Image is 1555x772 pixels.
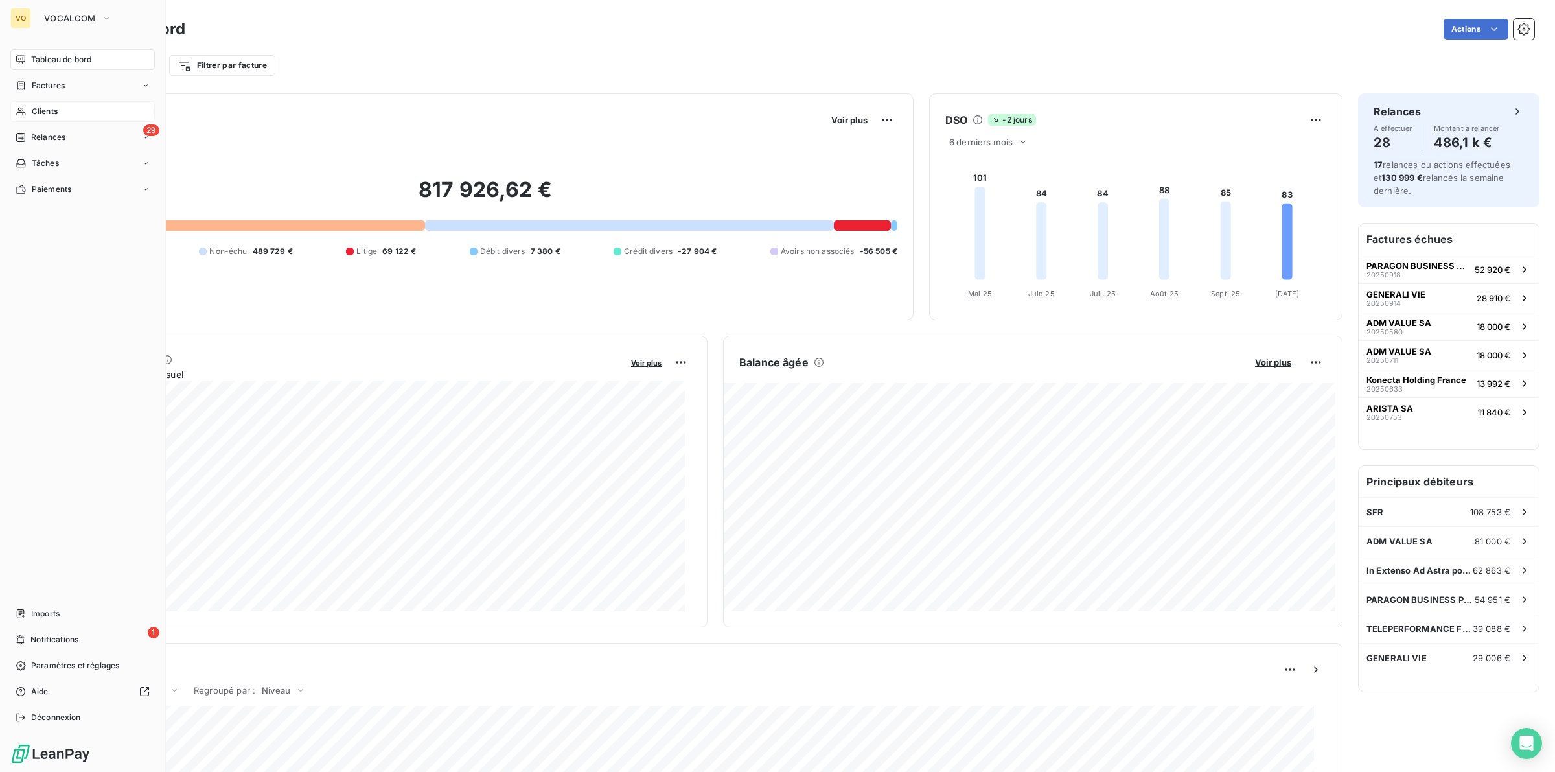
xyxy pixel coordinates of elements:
[1366,318,1431,328] span: ADM VALUE SA
[1366,299,1401,307] span: 20250914
[1366,414,1402,421] span: 20250753
[1366,271,1401,279] span: 20250918
[831,115,868,125] span: Voir plus
[32,106,58,117] span: Clients
[739,355,809,370] h6: Balance âgée
[1473,565,1510,576] span: 62 863 €
[860,246,897,257] span: -56 505 €
[143,124,159,136] span: 29
[1366,289,1425,299] span: GENERALI VIE
[32,80,65,91] span: Factures
[1374,124,1412,132] span: À effectuer
[1366,507,1383,517] span: SFR
[949,137,1013,147] span: 6 derniers mois
[31,686,49,697] span: Aide
[73,368,622,381] span: Chiffre d'affaires mensuel
[382,246,416,257] span: 69 122 €
[1359,312,1539,340] button: ADM VALUE SA2025058018 000 €
[1473,624,1510,634] span: 39 088 €
[1511,728,1542,759] div: Open Intercom Messenger
[1366,375,1466,385] span: Konecta Holding France
[1366,328,1403,336] span: 20250580
[1374,132,1412,153] h4: 28
[1374,159,1383,170] span: 17
[1366,346,1431,357] span: ADM VALUE SA
[1359,369,1539,397] button: Konecta Holding France2025063313 992 €
[169,55,275,76] button: Filtrer par facture
[678,246,717,257] span: -27 904 €
[10,8,31,29] div: VO
[1366,261,1469,271] span: PARAGON BUSINESS PROCESS SERVICES
[624,246,673,257] span: Crédit divers
[1475,264,1510,275] span: 52 920 €
[1359,255,1539,283] button: PARAGON BUSINESS PROCESS SERVICES2025091852 920 €
[209,246,247,257] span: Non-échu
[531,246,560,257] span: 7 380 €
[1359,466,1539,497] h6: Principaux débiteurs
[1381,172,1422,183] span: 130 999 €
[1366,385,1403,393] span: 20250633
[968,289,992,298] tspan: Mai 25
[253,246,293,257] span: 489 729 €
[1434,124,1500,132] span: Montant à relancer
[1028,289,1055,298] tspan: Juin 25
[44,13,96,23] span: VOCALCOM
[10,743,91,764] img: Logo LeanPay
[1251,357,1295,368] button: Voir plus
[1477,350,1510,360] span: 18 000 €
[1470,507,1510,517] span: 108 753 €
[1475,594,1510,605] span: 54 951 €
[1434,132,1500,153] h4: 486,1 k €
[1366,653,1427,663] span: GENERALI VIE
[1359,397,1539,426] button: ARISTA SA2025075311 840 €
[31,660,119,672] span: Paramètres et réglages
[31,132,65,143] span: Relances
[1150,289,1179,298] tspan: Août 25
[1359,224,1539,255] h6: Factures échues
[1475,536,1510,546] span: 81 000 €
[1444,19,1508,40] button: Actions
[31,608,60,620] span: Imports
[1090,289,1116,298] tspan: Juil. 25
[1366,403,1413,414] span: ARISTA SA
[1366,594,1475,605] span: PARAGON BUSINESS PROCESS SERVICES
[631,358,662,368] span: Voir plus
[945,112,967,128] h6: DSO
[480,246,525,257] span: Débit divers
[262,685,290,696] span: Niveau
[194,685,255,696] span: Regroupé par :
[781,246,855,257] span: Avoirs non associés
[827,114,871,126] button: Voir plus
[1366,624,1473,634] span: TELEPERFORMANCE France
[1255,357,1291,368] span: Voir plus
[1473,653,1510,663] span: 29 006 €
[1366,357,1398,364] span: 20250711
[1359,283,1539,312] button: GENERALI VIE2025091428 910 €
[31,712,81,723] span: Déconnexion
[30,634,78,646] span: Notifications
[1478,407,1510,417] span: 11 840 €
[1374,159,1510,196] span: relances ou actions effectuées et relancés la semaine dernière.
[627,357,665,368] button: Voir plus
[148,627,159,638] span: 1
[73,177,897,216] h2: 817 926,62 €
[32,183,71,195] span: Paiements
[1477,322,1510,332] span: 18 000 €
[1374,104,1421,119] h6: Relances
[32,158,59,169] span: Tâches
[1366,536,1433,546] span: ADM VALUE SA
[988,114,1035,126] span: -2 jours
[356,246,377,257] span: Litige
[10,681,155,702] a: Aide
[31,54,91,65] span: Tableau de bord
[1477,293,1510,303] span: 28 910 €
[1275,289,1300,298] tspan: [DATE]
[1211,289,1240,298] tspan: Sept. 25
[1477,379,1510,389] span: 13 992 €
[1366,565,1473,576] span: In Extenso Ad Astra pour CIVAD Blancheporte
[1359,340,1539,369] button: ADM VALUE SA2025071118 000 €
